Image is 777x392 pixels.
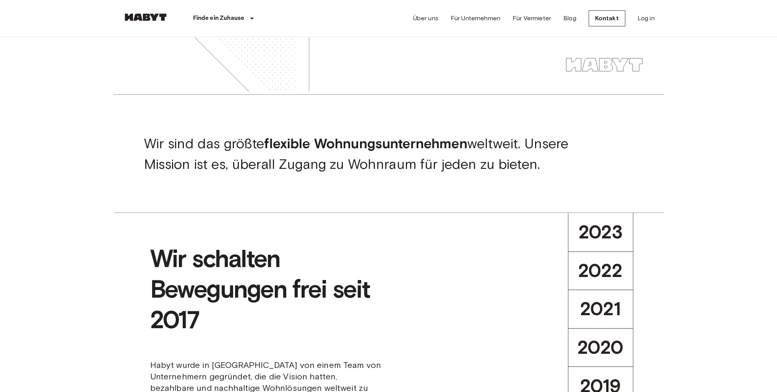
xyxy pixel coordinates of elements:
button: 2020 [568,328,633,367]
span: 2022 [578,259,623,282]
button: 2022 [568,251,633,290]
span: 2021 [580,298,621,320]
a: Für Unternehmen [451,14,500,23]
a: Über uns [413,14,438,23]
button: 2023 [568,213,633,251]
a: Für Vermieter [513,14,551,23]
a: Log in [637,14,655,23]
a: Kontakt [589,10,625,26]
a: Blog [563,14,576,23]
p: Finde ein Zuhause [193,14,245,23]
span: 2020 [577,336,624,359]
b: flexible Wohnungsunternehmen [264,135,467,152]
span: Wir schalten Bewegungen frei seit 2017 [150,243,383,360]
button: 2021 [568,290,633,328]
img: Habyt [123,13,169,21]
span: 2023 [578,221,623,243]
span: Wir sind das größte weltweit. Unsere Mission ist es, überall Zugang zu Wohnraum für jeden zu bieten. [144,135,568,172]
